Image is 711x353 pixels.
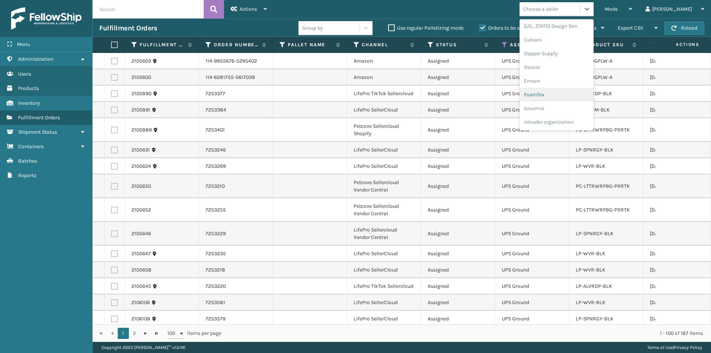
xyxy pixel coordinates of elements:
img: logo [11,7,81,30]
span: Products [18,85,39,91]
td: 114-6281755-5617039 [199,69,273,86]
td: Assigned [421,142,495,158]
a: LP-WVR-BLK [576,267,605,273]
td: Petcove Sellercloud Shopify [347,118,421,142]
td: LifePro SellerCloud [347,246,421,262]
td: UPS Ground [495,142,569,158]
td: Amazon [347,69,421,86]
div: Decoro [520,60,594,74]
a: 2106108 [131,315,150,323]
div: | [647,342,702,353]
a: LP-WVR-BLK [576,250,605,257]
a: 2105600 [131,74,151,81]
td: UPS Ground [495,69,569,86]
a: PC-LTTRWRPBG-PRRTK [576,127,630,133]
span: Actions [652,39,704,51]
div: Gourmia [520,101,594,115]
td: UPS Ground [495,86,569,102]
td: Assigned [421,102,495,118]
td: 7253246 [199,142,273,158]
a: 2105891 [131,106,150,114]
div: Emson [520,74,594,88]
button: Reload [664,21,704,35]
span: Users [18,71,31,77]
td: 7253218 [199,262,273,278]
span: Batches [18,158,37,164]
label: Orders to be shipped [DATE] [479,25,551,31]
td: UPS Ground [495,278,569,294]
td: Assigned [421,198,495,222]
div: FoamTex [520,88,594,101]
label: Status [436,41,481,48]
span: Mode [605,6,618,12]
a: 2105624 [131,163,151,170]
span: Go to the last page [154,330,160,336]
td: LifePro Sellercloud Vendor Central [347,222,421,246]
div: Joyberri [520,129,594,143]
a: 2105650 [131,183,151,190]
a: 1 [118,328,129,339]
td: 7253384 [199,102,273,118]
td: UPS Ground [495,174,569,198]
a: 2105645 [131,283,151,290]
td: Petcove Sellercloud Vendor Central [347,174,421,198]
td: UPS Ground [495,262,569,278]
a: 2105652 [131,206,151,214]
a: LP-SPNRGY-BLK [576,147,614,153]
td: 7253255 [199,198,273,222]
td: LifePro SellerCloud [347,294,421,311]
span: items per page [167,328,221,339]
span: Shipment Status [18,129,57,135]
td: Assigned [421,86,495,102]
div: Intruder organization [520,115,594,129]
div: Dapper Supply [520,47,594,60]
td: UPS Ground [495,294,569,311]
td: 7253579 [199,311,273,327]
td: Assigned [421,118,495,142]
td: LifePro TikTok Sellercloud [347,86,421,102]
td: LifePro SellerCloud [347,262,421,278]
a: 2105603 [131,57,151,65]
div: Group by [302,24,323,32]
a: PC-LTTRWRPBG-PRRTK [576,207,630,213]
td: Assigned [421,246,495,262]
td: 7253269 [199,158,273,174]
td: 7253401 [199,118,273,142]
td: UPS Ground [495,102,569,118]
span: Menu [17,41,30,47]
div: [US_STATE] Design Den [520,19,594,33]
a: 2105631 [131,146,150,154]
a: Go to the next page [140,328,151,339]
a: LP-ALVRDP-BLK [576,283,612,289]
td: UPS Ground [495,311,569,327]
a: 2105646 [131,230,151,237]
a: Terms of Use [647,345,673,350]
label: Assigned Carrier Service [510,41,555,48]
td: Amazon [347,53,421,69]
td: UPS Ground [495,53,569,69]
div: Choose a seller [523,5,558,13]
a: 2105647 [131,250,151,257]
td: Assigned [421,174,495,198]
a: MIL-WDGPLW-A [576,58,612,64]
td: 114-9955676-5295402 [199,53,273,69]
a: 2105658 [131,266,151,274]
td: Assigned [421,53,495,69]
td: 7253220 [199,278,273,294]
td: UPS Ground [495,158,569,174]
td: 7253229 [199,222,273,246]
p: Copyright 2023 [PERSON_NAME]™ v 1.0.191 [101,342,186,353]
td: Assigned [421,278,495,294]
a: 2105889 [131,126,152,134]
a: LP-WVR-BLK [576,163,605,169]
td: 7253210 [199,174,273,198]
td: LifePro SellerCloud [347,142,421,158]
label: Product SKU [584,41,629,48]
h3: Fulfillment Orders [99,24,157,33]
td: UPS Ground [495,222,569,246]
td: Assigned [421,262,495,278]
a: LP-SPNRGY-BLK [576,230,614,237]
a: LP-SPNRGY-BLK [576,316,614,322]
span: Containers [18,143,44,150]
td: 7253235 [199,246,273,262]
